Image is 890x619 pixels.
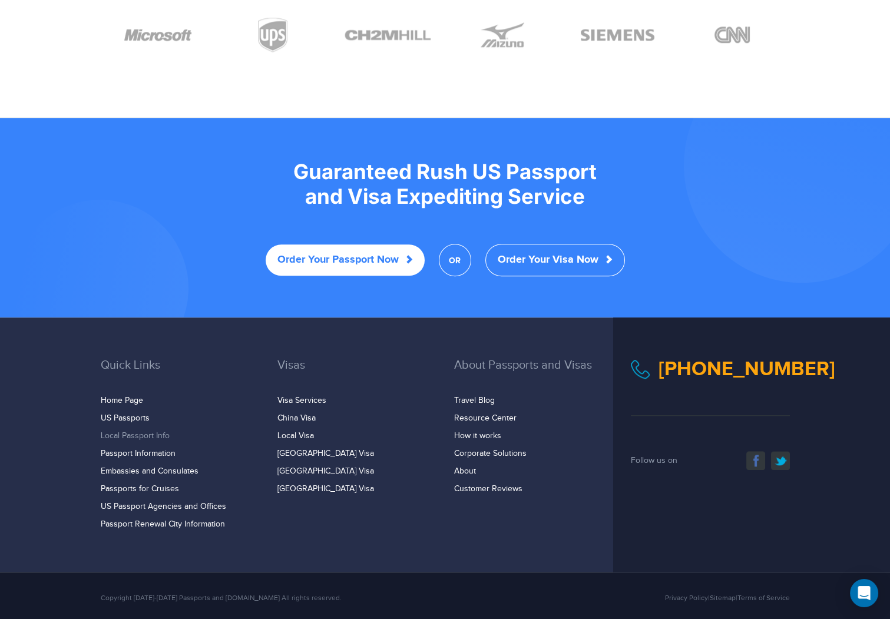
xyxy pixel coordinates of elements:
[101,449,176,458] a: Passport Information
[266,244,425,276] a: Order Your Passport Now
[659,357,835,381] a: [PHONE_NUMBER]
[101,519,225,529] a: Passport Renewal City Information
[277,466,374,476] a: [GEOGRAPHIC_DATA] Visa
[277,484,374,494] a: [GEOGRAPHIC_DATA] Visa
[277,396,326,405] a: Visa Services
[454,431,501,441] a: How it works
[101,159,790,208] h2: Guaranteed Rush US Passport and Visa Expediting Service
[746,451,765,470] a: facebook
[454,484,522,494] a: Customer Reviews
[101,359,260,389] h3: Quick Links
[101,502,226,511] a: US Passport Agencies and Offices
[101,431,170,441] a: Local Passport Info
[454,359,613,389] h3: About Passports and Visas
[485,244,625,276] a: Order Your Visa Now
[563,592,799,603] div: | |
[439,244,471,276] span: OR
[101,413,150,423] a: US Passports
[710,594,736,602] a: Sitemap
[454,413,517,423] a: Resource Center
[631,456,677,465] span: Follow us on
[454,466,476,476] a: About
[101,396,143,405] a: Home Page
[771,451,790,470] a: twitter
[92,592,563,603] div: Copyright [DATE]-[DATE] Passports and [DOMAIN_NAME] All rights reserved.
[665,594,708,602] a: Privacy Policy
[277,413,316,423] a: China Visa
[101,484,179,494] a: Passports for Cruises
[454,396,495,405] a: Travel Blog
[737,594,790,602] a: Terms of Service
[101,466,198,476] a: Embassies and Consulates
[454,449,527,458] a: Corporate Solutions
[277,431,314,441] a: Local Visa
[277,359,436,389] h3: Visas
[277,449,374,458] a: [GEOGRAPHIC_DATA] Visa
[850,579,878,607] div: Open Intercom Messenger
